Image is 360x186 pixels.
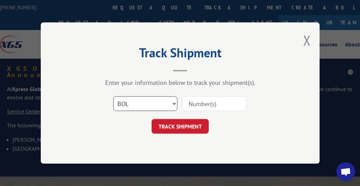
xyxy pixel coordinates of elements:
[183,96,247,111] input: Number(s)
[152,119,209,134] button: TRACK SHIPMENT
[76,48,285,61] h2: Track Shipment
[336,162,355,181] a: Open chat
[303,31,311,50] button: Close modal
[76,79,285,87] div: Enter your information below to track your shipment(s).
